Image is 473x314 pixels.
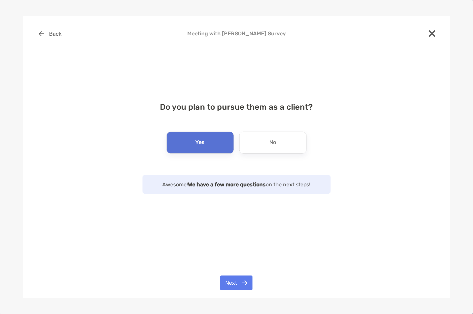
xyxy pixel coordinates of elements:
[242,280,248,286] img: button icon
[220,276,253,290] button: Next
[149,180,324,189] p: Awesome! on the next steps!
[188,181,266,188] strong: We have a few more questions
[429,30,436,37] img: close modal
[196,137,205,148] p: Yes
[270,137,276,148] p: No
[34,102,440,112] h4: Do you plan to pursue them as a client?
[34,30,440,37] h4: Meeting with [PERSON_NAME] Survey
[39,31,44,36] img: button icon
[34,26,67,41] button: Back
